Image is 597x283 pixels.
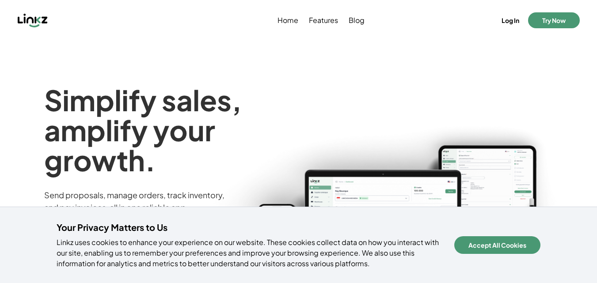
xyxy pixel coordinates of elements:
a: Features [307,15,340,26]
h1: Simplify sales, amplify your growth. [44,85,247,175]
p: Linkz uses cookies to enhance your experience on our website. These cookies collect data on how y... [57,237,444,269]
h4: Your Privacy Matters to Us [57,221,444,234]
a: Home [276,15,300,26]
button: Accept All Cookies [454,236,540,254]
span: Blog [349,15,365,26]
span: Features [309,15,338,26]
button: Log In [500,14,521,26]
span: Home [278,15,298,26]
img: Linkz logo [18,13,48,27]
button: Try Now [528,12,580,28]
a: Blog [347,15,366,26]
